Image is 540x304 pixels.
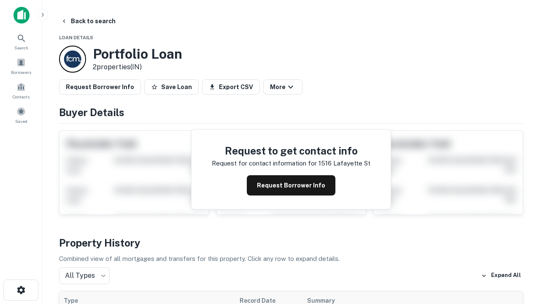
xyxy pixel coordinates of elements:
button: Save Loan [144,79,199,95]
h3: Portfolio Loan [93,46,182,62]
span: Loan Details [59,35,93,40]
button: More [263,79,302,95]
img: capitalize-icon.png [13,7,30,24]
iframe: Chat Widget [498,236,540,277]
span: Borrowers [11,69,31,76]
h4: Property History [59,235,523,250]
a: Contacts [3,79,40,102]
button: Export CSV [202,79,260,95]
span: Search [14,44,28,51]
p: 1516 lafayette st [319,158,370,168]
p: Request for contact information for [212,158,317,168]
button: Expand All [479,269,523,282]
p: Combined view of all mortgages and transfers for this property. Click any row to expand details. [59,254,523,264]
div: All Types [59,267,110,284]
button: Request Borrower Info [247,175,335,195]
span: Contacts [13,93,30,100]
a: Borrowers [3,54,40,77]
p: 2 properties (IN) [93,62,182,72]
button: Back to search [57,14,119,29]
h4: Buyer Details [59,105,523,120]
h4: Request to get contact info [212,143,370,158]
span: Saved [15,118,27,125]
a: Saved [3,103,40,126]
button: Request Borrower Info [59,79,141,95]
a: Search [3,30,40,53]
